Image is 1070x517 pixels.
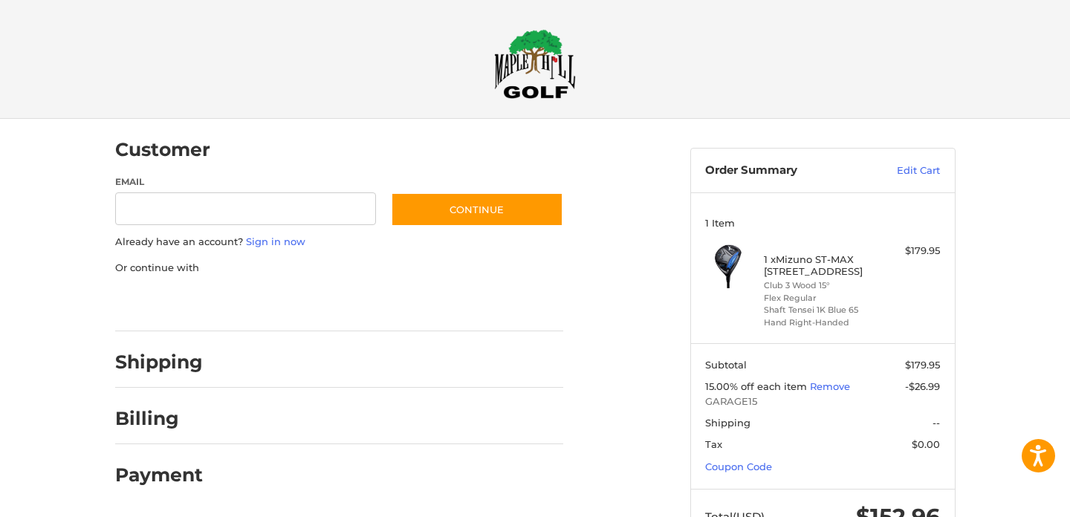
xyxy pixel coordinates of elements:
[110,290,221,316] iframe: PayPal-paypal
[764,304,878,316] li: Shaft Tensei 1K Blue 65
[764,292,878,305] li: Flex Regular
[115,235,563,250] p: Already have an account?
[391,192,563,227] button: Continue
[810,380,850,392] a: Remove
[764,253,878,278] h4: 1 x Mizuno ST-MAX [STREET_ADDRESS]
[494,29,576,99] img: Maple Hill Golf
[115,407,202,430] h2: Billing
[115,351,203,374] h2: Shipping
[246,235,305,247] a: Sign in now
[881,244,940,258] div: $179.95
[705,163,865,178] h3: Order Summary
[115,261,563,276] p: Or continue with
[236,290,348,316] iframe: PayPal-paylater
[933,417,940,429] span: --
[905,359,940,371] span: $179.95
[764,279,878,292] li: Club 3 Wood 15°
[362,290,473,316] iframe: PayPal-venmo
[705,461,772,472] a: Coupon Code
[705,359,747,371] span: Subtotal
[705,438,722,450] span: Tax
[865,163,940,178] a: Edit Cart
[705,417,750,429] span: Shipping
[115,464,203,487] h2: Payment
[905,380,940,392] span: -$26.99
[115,175,377,189] label: Email
[912,438,940,450] span: $0.00
[947,477,1070,517] iframe: Google Customer Reviews
[705,394,940,409] span: GARAGE15
[705,217,940,229] h3: 1 Item
[764,316,878,329] li: Hand Right-Handed
[115,138,210,161] h2: Customer
[705,380,810,392] span: 15.00% off each item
